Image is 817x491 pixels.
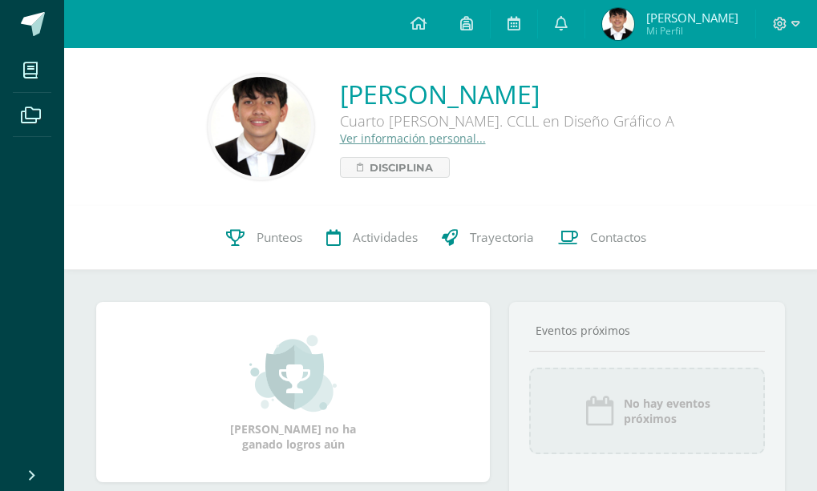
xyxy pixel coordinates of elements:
a: Contactos [546,206,658,270]
img: event_icon.png [584,395,616,427]
span: Disciplina [370,158,433,177]
a: Punteos [214,206,314,270]
span: Punteos [257,229,302,246]
a: Trayectoria [430,206,546,270]
span: Trayectoria [470,229,534,246]
div: Eventos próximos [529,323,765,338]
span: No hay eventos próximos [624,396,710,426]
span: Mi Perfil [646,24,738,38]
span: [PERSON_NAME] [646,10,738,26]
a: [PERSON_NAME] [340,77,674,111]
a: Actividades [314,206,430,270]
img: 7e775e4b924ab368e5b963f1d29407f5.png [211,77,311,177]
img: achievement_small.png [249,333,337,413]
div: Cuarto [PERSON_NAME]. CCLL en Diseño Gráfico A [340,111,674,131]
span: Contactos [590,229,646,246]
img: 46f588a5baa69dadd4e3423aeac4e3db.png [602,8,634,40]
div: [PERSON_NAME] no ha ganado logros aún [213,333,374,452]
a: Disciplina [340,157,450,178]
span: Actividades [353,229,418,246]
a: Ver información personal... [340,131,486,146]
